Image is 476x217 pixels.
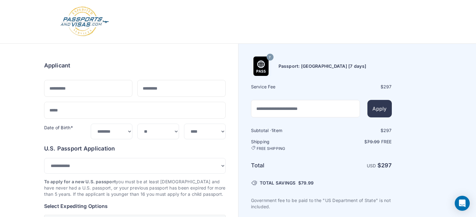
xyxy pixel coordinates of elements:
[60,6,110,37] img: Logo
[44,125,73,130] label: Date of Birth*
[377,162,392,169] strong: $
[322,139,392,145] p: $
[298,180,314,186] span: $
[251,197,392,210] p: Government fee to be paid to the "US Department of State" is not included.
[44,202,226,210] h6: Select Expediting Options
[279,63,366,69] h6: Passport: [GEOGRAPHIC_DATA] [7 days]
[367,139,380,144] span: 79.99
[322,84,392,90] div: $
[257,146,285,151] span: FREE SHIPPING
[44,179,116,184] strong: To apply for a new U.S. passport
[383,84,392,89] span: 297
[44,144,226,153] h6: U.S. Passport Application
[271,128,273,133] span: 1
[381,139,392,144] span: Free
[367,100,392,117] button: Apply
[367,163,376,168] span: USD
[44,61,70,70] h6: Applicant
[251,84,321,90] h6: Service Fee
[251,57,271,76] img: Product Name
[260,180,296,186] span: TOTAL SAVINGS
[301,180,314,185] span: 79.99
[381,162,392,169] span: 297
[251,161,321,170] h6: Total
[44,179,226,197] p: you must be at least [DEMOGRAPHIC_DATA] and have never had a U.S. passport, or your previous pass...
[269,53,271,62] span: 7
[383,128,392,133] span: 297
[455,196,470,211] div: Open Intercom Messenger
[322,127,392,134] div: $
[251,139,321,151] h6: Shipping
[251,127,321,134] h6: Subtotal · item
